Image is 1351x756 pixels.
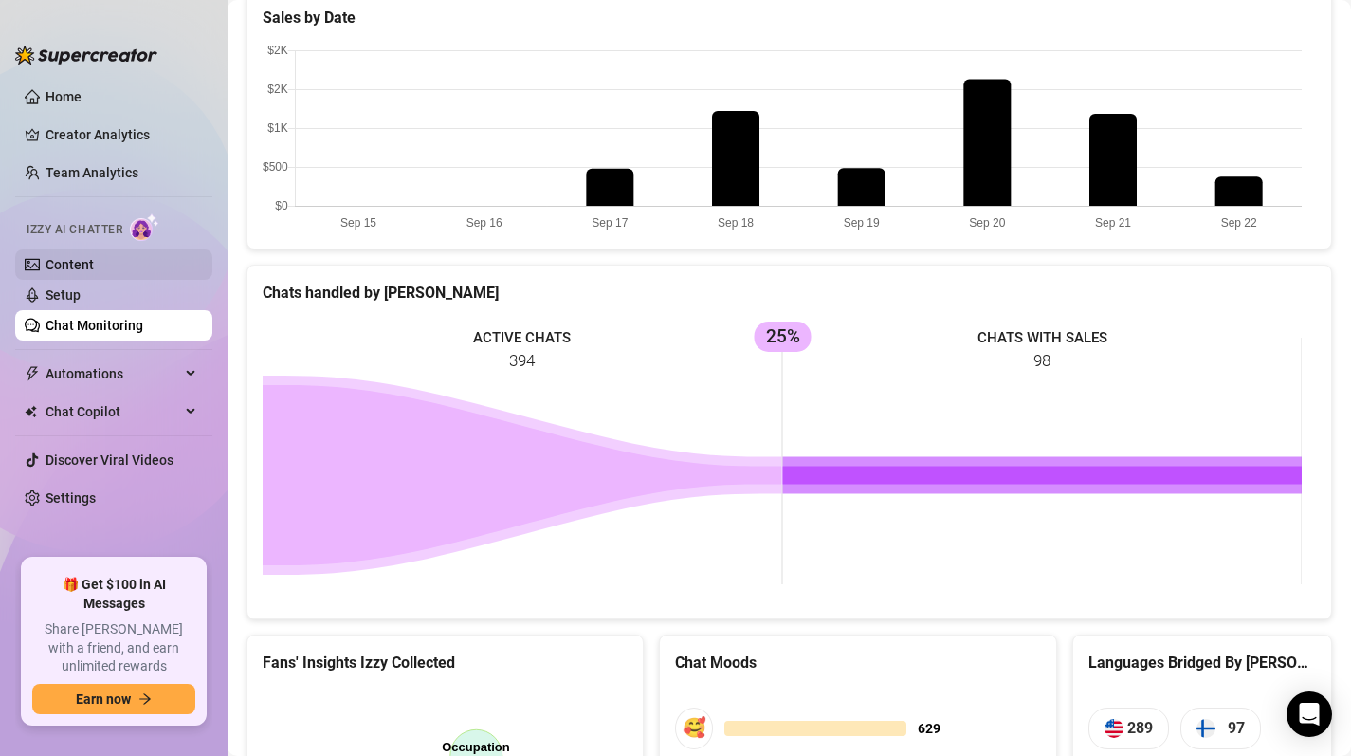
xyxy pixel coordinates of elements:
div: Chat Moods [675,651,1040,674]
div: Sales by Date [263,6,1316,29]
a: Settings [46,490,96,506]
a: Setup [46,287,81,303]
div: Chats handled by [PERSON_NAME] [263,281,1316,304]
span: arrow-right [138,692,152,706]
img: AI Chatter [130,213,159,241]
div: Fans' Insights Izzy Collected [263,651,628,674]
img: us [1105,719,1123,738]
span: Share [PERSON_NAME] with a friend, and earn unlimited rewards [32,620,195,676]
a: Content [46,257,94,272]
a: Creator Analytics [46,120,197,150]
span: 629 [918,718,940,739]
span: 289 [1127,716,1153,740]
span: 97 [1228,716,1245,740]
span: thunderbolt [25,366,40,381]
span: Chat Copilot [46,396,180,427]
img: fi [1196,719,1215,738]
a: Chat Monitoring [46,318,143,333]
span: Earn now [76,691,131,707]
span: 🎁 Get $100 in AI Messages [32,576,195,613]
div: Languages Bridged By [PERSON_NAME] [1088,651,1316,674]
button: Earn nowarrow-right [32,684,195,714]
div: 🥰 [675,708,713,748]
a: Home [46,89,82,104]
img: Chat Copilot [25,405,37,418]
img: logo-BBDzfeDw.svg [15,46,157,65]
div: Open Intercom Messenger [1287,691,1332,737]
span: Automations [46,359,180,389]
a: Team Analytics [46,165,138,180]
a: Discover Viral Videos [46,452,173,468]
span: Izzy AI Chatter [27,221,122,239]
